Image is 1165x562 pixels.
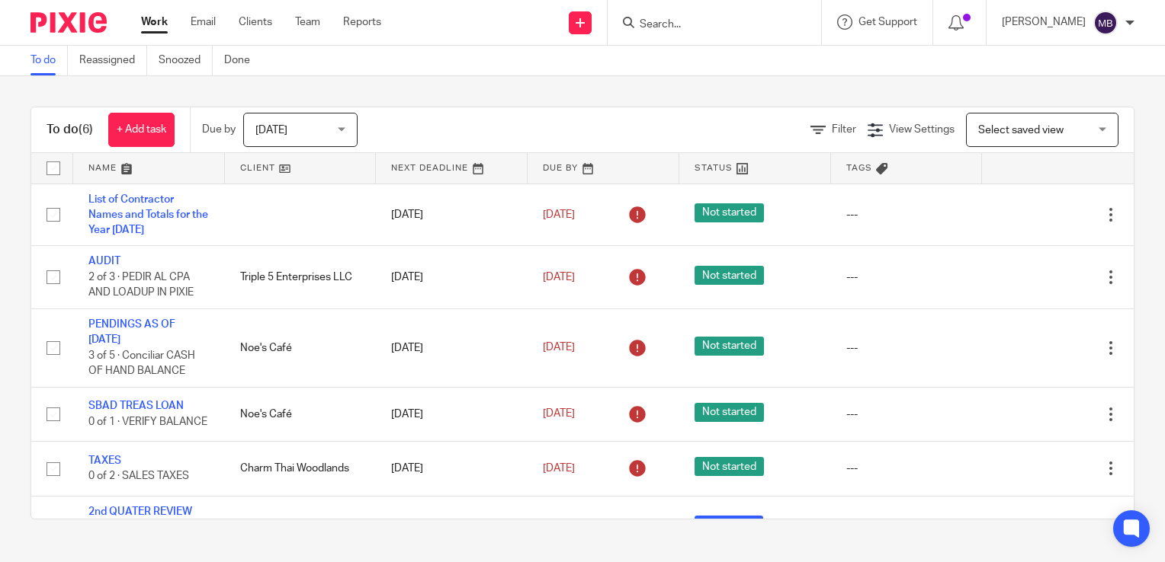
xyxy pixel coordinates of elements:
[79,46,147,75] a: Reassigned
[88,272,194,299] span: 2 of 3 · PEDIR AL CPA AND LOADUP IN PIXIE
[543,343,575,353] span: [DATE]
[859,17,917,27] span: Get Support
[343,14,381,30] a: Reports
[225,387,377,441] td: Noe's Café
[543,463,575,474] span: [DATE]
[376,387,528,441] td: [DATE]
[295,14,320,30] a: Team
[88,256,120,267] a: AUDIT
[88,194,208,236] a: List of Contractor Names and Totals for the Year [DATE]
[695,457,764,476] span: Not started
[88,506,192,517] a: 2nd QUATER REVIEW
[543,409,575,420] span: [DATE]
[889,124,955,135] span: View Settings
[30,46,68,75] a: To do
[695,337,764,356] span: Not started
[30,12,107,33] img: Pixie
[191,14,216,30] a: Email
[846,340,968,356] div: ---
[141,14,168,30] a: Work
[225,442,377,496] td: Charm Thai Woodlands
[846,207,968,222] div: ---
[239,14,272,30] a: Clients
[376,308,528,387] td: [DATE]
[202,122,236,137] p: Due by
[695,266,764,285] span: Not started
[225,246,377,308] td: Triple 5 Enterprises LLC
[88,350,195,377] span: 3 of 5 · Conciliar CASH OF HAND BALANCE
[159,46,213,75] a: Snoozed
[638,18,775,32] input: Search
[376,246,528,308] td: [DATE]
[255,125,287,136] span: [DATE]
[88,455,121,466] a: TAXES
[376,496,528,558] td: [DATE]
[846,270,968,285] div: ---
[543,272,575,283] span: [DATE]
[695,403,764,422] span: Not started
[225,308,377,387] td: Noe's Café
[108,113,175,147] a: + Add task
[376,442,528,496] td: [DATE]
[978,125,1064,136] span: Select saved view
[88,319,175,345] a: PENDINGS AS OF [DATE]
[47,122,93,138] h1: To do
[88,471,189,481] span: 0 of 2 · SALES TAXES
[846,164,872,172] span: Tags
[88,401,184,411] a: SBAD TREAS LOAN
[79,123,93,136] span: (6)
[543,209,575,220] span: [DATE]
[695,516,763,535] span: In progress
[224,46,262,75] a: Done
[376,184,528,246] td: [DATE]
[1093,11,1118,35] img: svg%3E
[846,407,968,422] div: ---
[88,417,207,427] span: 0 of 1 · VERIFY BALANCE
[1002,14,1086,30] p: [PERSON_NAME]
[225,496,377,558] td: Triple 5 Enterprises LLC
[695,203,764,222] span: Not started
[846,461,968,476] div: ---
[832,124,856,135] span: Filter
